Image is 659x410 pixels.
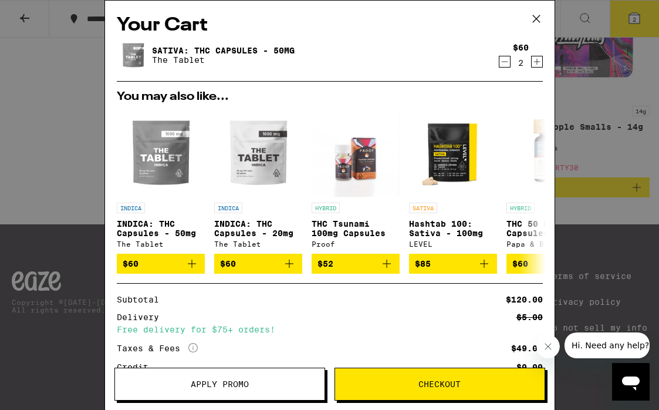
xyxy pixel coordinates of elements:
iframe: Button to launch messaging window [612,363,650,401]
div: $49.00 [511,344,543,352]
iframe: Message from company [565,332,650,358]
p: THC Tsunami 100mg Capsules [312,219,400,238]
div: $5.00 [516,313,543,321]
a: Open page for THC 50 Releaf Capsules from Papa & Barkley [506,109,594,254]
p: INDICA [117,203,145,213]
span: $60 [220,259,236,268]
a: SATIVA: THC Capsules - 50mg [152,46,295,55]
div: Credit [117,363,157,371]
img: The Tablet - INDICA: THC Capsules - 20mg [214,109,302,197]
button: Add to bag [312,254,400,274]
h2: Your Cart [117,12,543,39]
div: Free delivery for $75+ orders! [117,325,543,334]
p: INDICA: THC Capsules - 20mg [214,219,302,238]
div: Delivery [117,313,167,321]
div: 2 [513,58,529,68]
p: The Tablet [152,55,295,65]
div: Proof [312,240,400,248]
span: $85 [415,259,431,268]
div: $60 [513,43,529,52]
img: SATIVA: THC Capsules - 50mg [117,39,150,72]
div: The Tablet [214,240,302,248]
p: Hashtab 100: Sativa - 100mg [409,219,497,238]
span: $60 [123,259,138,268]
h2: You may also like... [117,91,543,103]
span: $60 [512,259,528,268]
p: SATIVA [409,203,437,213]
button: Add to bag [117,254,205,274]
a: Open page for Hashtab 100: Sativa - 100mg from LEVEL [409,109,497,254]
button: Checkout [334,368,545,401]
p: INDICA: THC Capsules - 50mg [117,219,205,238]
button: Increment [531,56,543,68]
div: $120.00 [506,295,543,304]
div: Taxes & Fees [117,343,198,354]
button: Add to bag [409,254,497,274]
a: Open page for INDICA: THC Capsules - 20mg from The Tablet [214,109,302,254]
p: HYBRID [506,203,535,213]
img: Papa & Barkley - THC 50 Releaf Capsules [506,109,594,197]
span: Checkout [418,380,461,388]
img: LEVEL - Hashtab 100: Sativa - 100mg [409,109,497,197]
span: $52 [317,259,333,268]
div: Subtotal [117,295,167,304]
p: THC 50 Releaf Capsules [506,219,594,238]
img: Proof - THC Tsunami 100mg Capsules [312,109,400,197]
div: The Tablet [117,240,205,248]
div: LEVEL [409,240,497,248]
button: Add to bag [506,254,594,274]
div: $0.00 [516,363,543,371]
iframe: Close message [536,335,560,358]
div: Papa & Barkley [506,240,594,248]
button: Add to bag [214,254,302,274]
p: HYBRID [312,203,340,213]
img: The Tablet - INDICA: THC Capsules - 50mg [117,109,205,197]
a: Open page for INDICA: THC Capsules - 50mg from The Tablet [117,109,205,254]
button: Decrement [499,56,511,68]
a: Open page for THC Tsunami 100mg Capsules from Proof [312,109,400,254]
button: Apply Promo [114,368,325,401]
span: Apply Promo [191,380,249,388]
p: INDICA [214,203,242,213]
